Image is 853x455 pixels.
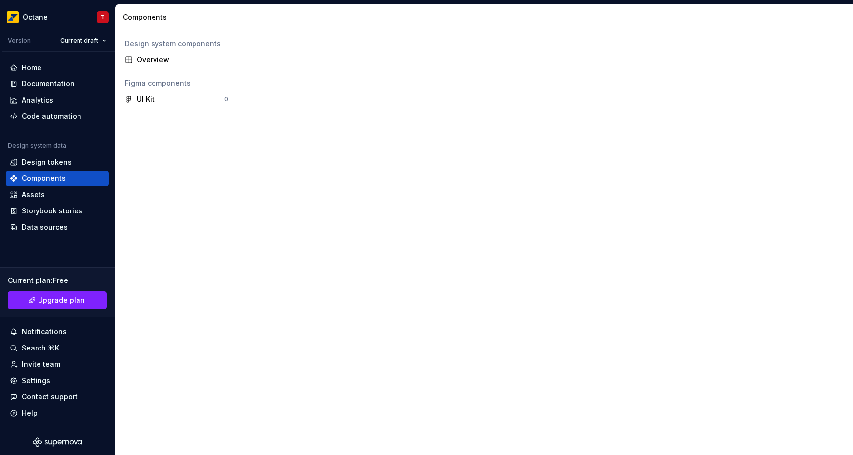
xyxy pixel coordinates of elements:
button: OctaneT [2,6,113,28]
a: Assets [6,187,109,203]
a: UI Kit0 [121,91,232,107]
button: Help [6,405,109,421]
svg: Supernova Logo [33,437,82,447]
a: Home [6,60,109,75]
a: Components [6,171,109,186]
div: Data sources [22,222,68,232]
button: Search ⌘K [6,340,109,356]
div: Design system components [125,39,228,49]
a: Upgrade plan [8,291,107,309]
div: Contact support [22,392,78,402]
a: Settings [6,373,109,388]
div: Octane [23,12,48,22]
div: UI Kit [137,94,155,104]
div: Design system data [8,142,66,150]
div: Home [22,63,41,72]
div: Storybook stories [22,206,82,216]
div: T [101,13,105,21]
img: e8093afa-4b23-4413-bf51-00cde92dbd3f.png [7,11,19,23]
div: Components [22,174,66,183]
div: Analytics [22,95,53,105]
button: Notifications [6,324,109,340]
div: Code automation [22,111,81,121]
a: Analytics [6,92,109,108]
div: Figma components [125,78,228,88]
a: Documentation [6,76,109,92]
button: Contact support [6,389,109,405]
a: Data sources [6,219,109,235]
a: Overview [121,52,232,68]
a: Code automation [6,108,109,124]
div: Help [22,408,38,418]
span: Upgrade plan [38,295,85,305]
button: Current draft [56,34,111,48]
div: Overview [137,55,228,65]
div: Design tokens [22,157,72,167]
div: Notifications [22,327,67,337]
div: Version [8,37,31,45]
div: Current plan : Free [8,276,107,285]
span: Current draft [60,37,98,45]
div: Documentation [22,79,75,89]
div: Invite team [22,359,60,369]
a: Invite team [6,356,109,372]
div: Settings [22,376,50,385]
div: Search ⌘K [22,343,59,353]
div: Assets [22,190,45,200]
div: 0 [224,95,228,103]
a: Design tokens [6,154,109,170]
div: Components [123,12,234,22]
a: Storybook stories [6,203,109,219]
